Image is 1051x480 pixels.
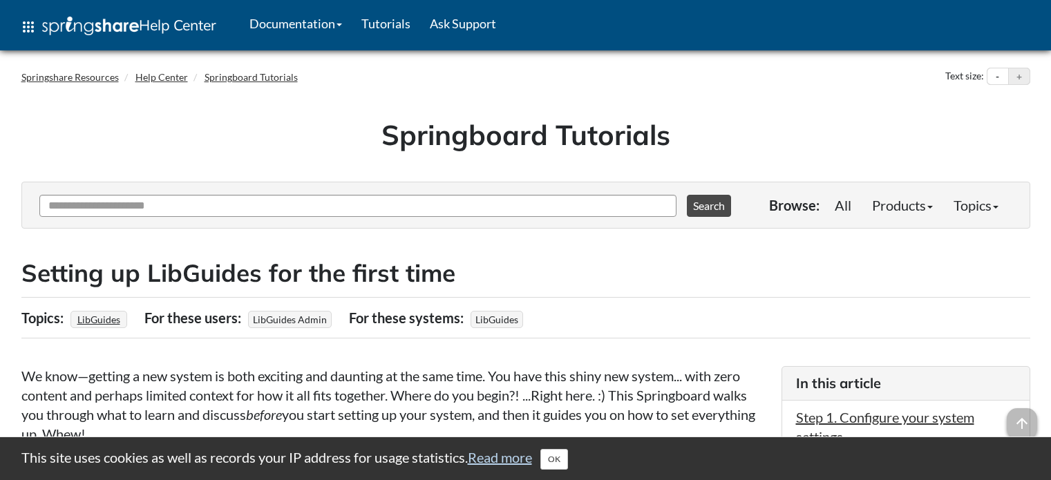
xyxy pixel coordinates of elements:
em: before [246,406,282,423]
a: Springboard Tutorials [205,71,298,83]
a: Tutorials [352,6,420,41]
div: This site uses cookies as well as records your IP address for usage statistics. [8,448,1044,470]
p: Browse: [769,195,820,215]
span: LibGuides Admin [248,311,332,328]
h2: Setting up LibGuides for the first time [21,256,1030,290]
h3: In this article [796,374,1016,393]
a: Documentation [240,6,352,41]
div: For these systems: [349,305,467,331]
button: Search [687,195,731,217]
a: arrow_upward [1007,410,1037,426]
a: apps Help Center [10,6,226,48]
h1: Springboard Tutorials [32,115,1020,154]
button: Decrease text size [987,68,1008,85]
span: arrow_upward [1007,408,1037,439]
span: apps [20,19,37,35]
div: Topics: [21,305,67,331]
span: Help Center [139,16,216,34]
div: For these users: [144,305,245,331]
span: LibGuides [471,311,523,328]
button: Close [540,449,568,470]
a: All [824,191,862,219]
a: Springshare Resources [21,71,119,83]
img: Springshare [42,17,139,35]
a: LibGuides [75,309,122,329]
a: Products [862,191,943,219]
a: Ask Support [420,6,506,41]
p: We know—getting a new system is both exciting and daunting at the same time. You have this shiny ... [21,366,768,443]
button: Increase text size [1009,68,1030,85]
div: Text size: [943,68,987,86]
a: Topics [943,191,1009,219]
a: Step 1. Configure your system settings [796,409,974,445]
a: Read more [468,449,532,465]
a: Help Center [135,71,188,83]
